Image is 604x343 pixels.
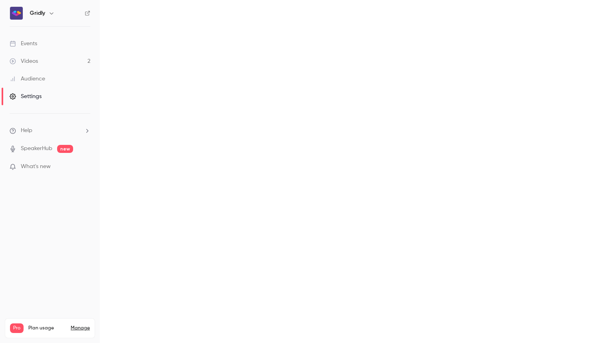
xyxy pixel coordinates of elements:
h6: Gridly [30,9,45,17]
div: Settings [10,92,42,100]
iframe: Noticeable Trigger [81,163,90,170]
a: Manage [71,325,90,331]
img: Gridly [10,7,23,20]
span: What's new [21,162,51,171]
li: help-dropdown-opener [10,126,90,135]
span: Help [21,126,32,135]
div: Videos [10,57,38,65]
div: Audience [10,75,45,83]
span: new [57,145,73,153]
span: Plan usage [28,325,66,331]
span: Pro [10,323,24,333]
a: SpeakerHub [21,144,52,153]
div: Events [10,40,37,48]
